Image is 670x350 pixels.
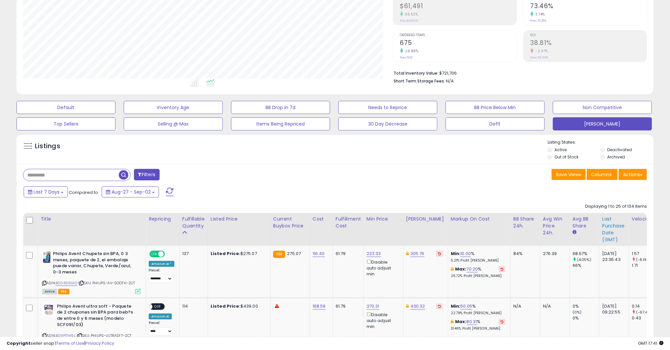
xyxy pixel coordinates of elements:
[152,304,163,309] span: OFF
[367,311,398,330] div: Disable auto adjust min
[211,216,268,222] div: Listed Price
[632,303,658,309] div: 0.14
[587,169,618,180] button: Columns
[400,19,419,23] small: Prev: $45,010
[573,216,597,229] div: Avg BB Share
[451,216,508,222] div: Markup on Cost
[16,117,116,130] button: Top Sellers
[533,49,548,54] small: -2.07%
[530,39,647,48] h2: 38.81%
[451,326,505,331] p: 31.46% Profit [PERSON_NAME]
[124,101,223,114] button: Inventory Age
[57,303,137,329] b: Philips Avent ultra soft - Paquete de 2 chupones sin BPA para beb?s de entre 0 y 6 meses (modelo ...
[336,251,359,257] div: 61.79
[451,311,505,315] p: 22.79% Profit [PERSON_NAME]
[394,78,445,84] b: Short Term Storage Fees:
[448,213,510,246] th: The percentage added to the cost of goods (COGS) that forms the calculator for Min & Max prices.
[619,169,647,180] button: Actions
[400,2,516,11] h2: $61,491
[638,340,663,346] span: 2025-09-10 17:41 GMT
[313,303,326,310] a: 168.59
[56,280,77,286] a: B0045I6IAO
[577,257,591,262] small: (4.05%)
[338,101,437,114] button: Needs to Reprice
[533,12,545,17] small: 3.74%
[467,318,477,325] a: 80.31
[313,216,330,222] div: Cost
[554,147,567,152] label: Active
[102,186,159,198] button: Aug-27 - Sep-02
[211,303,265,309] div: $439.00
[543,216,567,236] div: Avg Win Price 24h.
[367,250,381,257] a: 223.33
[530,56,549,59] small: Prev: 39.63%
[231,101,330,114] button: BB Drop in 7d
[7,340,31,346] strong: Copyright
[573,229,577,235] small: Avg BB Share.
[42,251,51,264] img: 41pxuz5AnQL._SL40_.jpg
[182,251,203,257] div: 137
[410,303,425,310] a: 430.32
[211,250,241,257] b: Listed Price:
[513,251,535,257] div: 84%
[394,69,642,77] li: $721,706
[602,251,624,263] div: [DATE] 23:36:43
[530,2,647,11] h2: 73.46%
[446,101,545,114] button: BB Price Below Min
[553,117,652,130] button: [PERSON_NAME]
[451,303,505,315] div: %
[460,303,472,310] a: 50.05
[446,117,545,130] button: Deflt
[585,203,647,210] div: Displaying 1 to 25 of 134 items
[149,314,172,319] div: Amazon AI
[632,315,658,321] div: 0.43
[543,251,565,257] div: 276.39
[632,263,658,268] div: 1.71
[42,251,141,293] div: ASIN:
[451,250,461,257] b: Min:
[602,303,624,315] div: [DATE] 09:22:55
[53,251,133,277] b: Philips Avent Chupete sin BPA, 0 3 meses, paquete de 2, el embalaje puede variar, Chupete, Verde/...
[211,251,265,257] div: $275.07
[607,154,625,160] label: Archived
[124,117,223,130] button: Selling @ Max
[287,250,301,257] span: 275.07
[367,216,400,222] div: Min Price
[451,303,461,309] b: Min:
[400,39,516,48] h2: 675
[632,251,658,257] div: 1.57
[150,251,158,257] span: ON
[336,216,361,229] div: Fulfillment Cost
[40,216,143,222] div: Title
[149,261,174,267] div: Amazon AI *
[451,251,505,263] div: %
[24,186,68,198] button: Last 7 Days
[42,289,57,294] span: All listings currently available for purchase on Amazon
[548,139,654,146] p: Listing States:
[591,171,612,178] span: Columns
[56,340,84,346] a: Terms of Use
[513,303,535,309] div: N/A
[573,315,599,321] div: 0%
[451,319,505,331] div: %
[446,78,454,84] span: N/A
[573,251,599,257] div: 68.67%
[530,19,547,23] small: Prev: 70.81%
[273,251,285,258] small: FBA
[460,250,471,257] a: 10.00
[231,117,330,130] button: Items Being Repriced
[400,56,413,59] small: Prev: 532
[34,189,60,195] span: Last 7 Days
[573,303,599,309] div: 0%
[410,250,425,257] a: 305.76
[451,274,505,278] p: 26.72% Profit [PERSON_NAME]
[573,310,582,315] small: (0%)
[400,34,516,37] span: Ordered Items
[573,263,599,268] div: 66%
[602,216,626,243] div: Last Purchase Date (GMT)
[42,303,55,316] img: 41H0xaApX7L._SL40_.jpg
[636,257,651,262] small: (-8.19%)
[134,169,160,180] button: Filters
[451,258,505,263] p: 5.21% Profit [PERSON_NAME]
[554,154,579,160] label: Out of Stock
